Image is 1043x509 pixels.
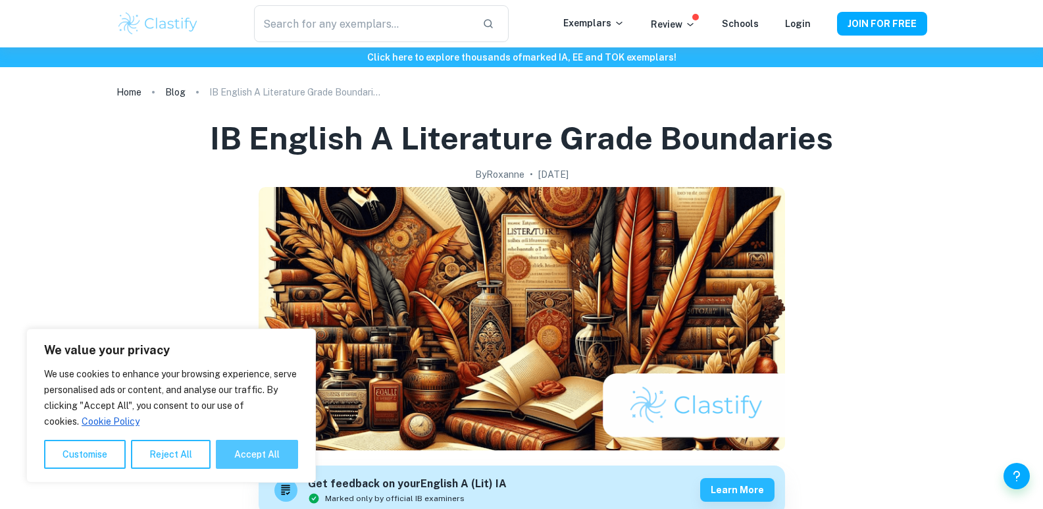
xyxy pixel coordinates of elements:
[210,117,833,159] h1: IB English A Literature Grade Boundaries
[837,12,927,36] button: JOIN FOR FREE
[116,83,141,101] a: Home
[785,18,811,29] a: Login
[700,478,775,502] button: Learn more
[722,18,759,29] a: Schools
[44,440,126,469] button: Customise
[26,329,316,483] div: We value your privacy
[44,366,298,429] p: We use cookies to enhance your browsing experience, serve personalised ads or content, and analys...
[325,493,465,504] span: Marked only by official IB examiners
[165,83,186,101] a: Blog
[259,187,785,450] img: IB English A Literature Grade Boundaries cover image
[216,440,298,469] button: Accept All
[131,440,211,469] button: Reject All
[254,5,471,42] input: Search for any exemplars...
[3,50,1040,65] h6: Click here to explore thousands of marked IA, EE and TOK exemplars !
[209,85,380,99] p: IB English A Literature Grade Boundaries
[44,342,298,358] p: We value your privacy
[308,476,507,493] h6: Get feedback on your English A (Lit) IA
[116,11,200,37] img: Clastify logo
[1004,463,1030,489] button: Help and Feedback
[81,415,140,427] a: Cookie Policy
[475,167,524,182] h2: By Roxanne
[651,17,696,32] p: Review
[530,167,533,182] p: •
[538,167,569,182] h2: [DATE]
[563,16,624,30] p: Exemplars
